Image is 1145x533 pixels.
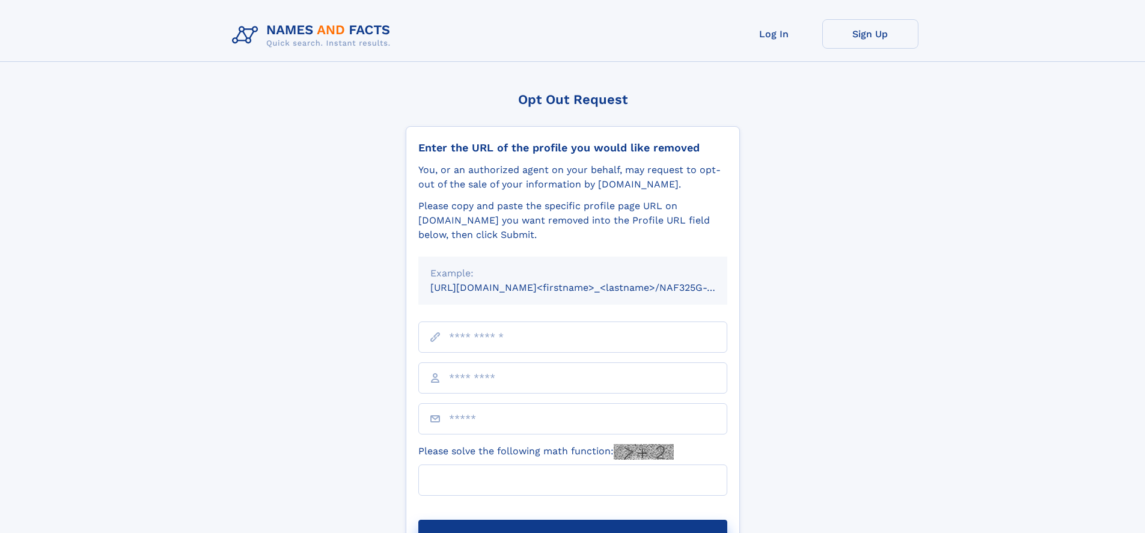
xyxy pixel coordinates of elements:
[430,282,750,293] small: [URL][DOMAIN_NAME]<firstname>_<lastname>/NAF325G-xxxxxxxx
[406,92,740,107] div: Opt Out Request
[418,444,674,460] label: Please solve the following math function:
[430,266,715,281] div: Example:
[726,19,822,49] a: Log In
[418,163,727,192] div: You, or an authorized agent on your behalf, may request to opt-out of the sale of your informatio...
[418,199,727,242] div: Please copy and paste the specific profile page URL on [DOMAIN_NAME] you want removed into the Pr...
[418,141,727,154] div: Enter the URL of the profile you would like removed
[822,19,918,49] a: Sign Up
[227,19,400,52] img: Logo Names and Facts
